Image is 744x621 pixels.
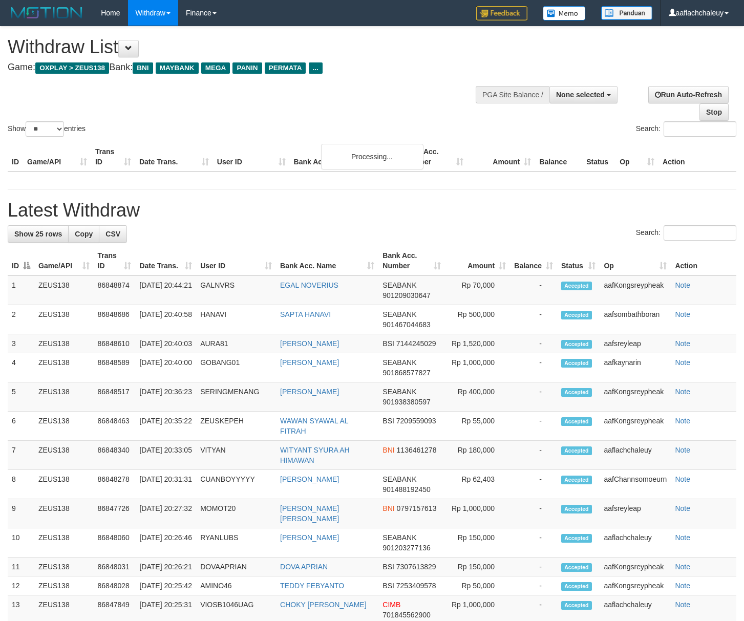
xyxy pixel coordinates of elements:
[34,558,94,576] td: ZEUS138
[510,305,557,334] td: -
[196,576,276,595] td: AMINO46
[382,369,430,377] span: Copy 901868577827 to clipboard
[280,504,339,523] a: [PERSON_NAME] [PERSON_NAME]
[396,417,436,425] span: Copy 7209559093 to clipboard
[135,334,196,353] td: [DATE] 20:40:03
[34,275,94,305] td: ZEUS138
[34,412,94,441] td: ZEUS138
[135,576,196,595] td: [DATE] 20:25:42
[396,339,436,348] span: Copy 7144245029 to clipboard
[196,382,276,412] td: SERINGMENANG
[600,412,671,441] td: aafKongsreypheak
[91,142,135,172] th: Trans ID
[561,388,592,397] span: Accepted
[135,275,196,305] td: [DATE] 20:44:21
[135,142,213,172] th: Date Trans.
[382,291,430,299] span: Copy 901209030647 to clipboard
[382,417,394,425] span: BSI
[196,334,276,353] td: AURA81
[280,388,339,396] a: [PERSON_NAME]
[196,470,276,499] td: CUANBOYYYYY
[445,558,510,576] td: Rp 150,000
[561,446,592,455] span: Accepted
[382,563,394,571] span: BSI
[600,528,671,558] td: aaflachchaleuy
[396,563,436,571] span: Copy 7307613829 to clipboard
[600,353,671,382] td: aafkaynarin
[23,142,91,172] th: Game/API
[156,62,199,74] span: MAYBANK
[467,142,535,172] th: Amount
[445,576,510,595] td: Rp 50,000
[26,121,64,137] select: Showentries
[636,121,736,137] label: Search:
[280,446,350,464] a: WITYANT SYURA AH HIMAWAN
[232,62,262,74] span: PANIN
[196,275,276,305] td: GALNVRS
[290,142,400,172] th: Bank Acc. Name
[8,470,34,499] td: 8
[201,62,230,74] span: MEGA
[396,582,436,590] span: Copy 7253409578 to clipboard
[34,382,94,412] td: ZEUS138
[510,470,557,499] td: -
[34,528,94,558] td: ZEUS138
[135,499,196,528] td: [DATE] 20:27:32
[94,441,136,470] td: 86848340
[280,475,339,483] a: [PERSON_NAME]
[510,246,557,275] th: Balance: activate to sort column ascending
[600,334,671,353] td: aafsreyleap
[8,37,486,57] h1: Withdraw List
[8,62,486,73] h4: Game: Bank:
[196,441,276,470] td: VITYAN
[135,305,196,334] td: [DATE] 20:40:58
[476,86,549,103] div: PGA Site Balance /
[445,499,510,528] td: Rp 1,000,000
[445,246,510,275] th: Amount: activate to sort column ascending
[34,246,94,275] th: Game/API: activate to sort column ascending
[8,441,34,470] td: 7
[94,576,136,595] td: 86848028
[400,142,467,172] th: Bank Acc. Number
[658,142,736,172] th: Action
[75,230,93,238] span: Copy
[265,62,306,74] span: PERMATA
[8,275,34,305] td: 1
[8,382,34,412] td: 5
[382,601,400,609] span: CIMB
[675,339,690,348] a: Note
[561,505,592,513] span: Accepted
[94,412,136,441] td: 86848463
[445,275,510,305] td: Rp 70,000
[397,446,437,454] span: Copy 1136461278 to clipboard
[94,334,136,353] td: 86848610
[600,558,671,576] td: aafKongsreypheak
[68,225,99,243] a: Copy
[382,446,394,454] span: BNI
[675,388,690,396] a: Note
[135,246,196,275] th: Date Trans.: activate to sort column ascending
[382,582,394,590] span: BSI
[600,275,671,305] td: aafKongsreypheak
[561,311,592,319] span: Accepted
[94,275,136,305] td: 86848874
[382,475,416,483] span: SEABANK
[445,412,510,441] td: Rp 55,000
[382,388,416,396] span: SEABANK
[543,6,586,20] img: Button%20Memo.svg
[382,320,430,329] span: Copy 901467044683 to clipboard
[675,563,690,571] a: Note
[615,142,658,172] th: Op
[34,470,94,499] td: ZEUS138
[600,246,671,275] th: Op: activate to sort column ascending
[561,601,592,610] span: Accepted
[94,528,136,558] td: 86848060
[382,504,394,512] span: BNI
[675,533,690,542] a: Note
[196,499,276,528] td: MOMOT20
[445,305,510,334] td: Rp 500,000
[445,382,510,412] td: Rp 400,000
[8,558,34,576] td: 11
[561,340,592,349] span: Accepted
[213,142,290,172] th: User ID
